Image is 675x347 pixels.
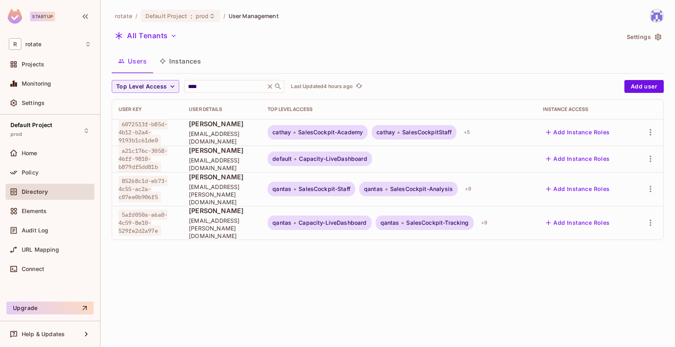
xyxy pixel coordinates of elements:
[189,146,255,155] span: [PERSON_NAME]
[22,169,39,176] span: Policy
[229,12,279,20] span: User Management
[22,246,59,253] span: URL Mapping
[272,129,291,136] span: cathay
[406,220,468,226] span: SalesCockpit-Tracking
[6,302,94,314] button: Upgrade
[112,80,179,93] button: Top Level Access
[9,38,21,50] span: R
[543,183,613,195] button: Add Instance Roles
[390,186,453,192] span: SalesCockpit-Analysis
[22,100,45,106] span: Settings
[189,119,255,128] span: [PERSON_NAME]
[376,129,395,136] span: cathay
[112,51,153,71] button: Users
[478,216,491,229] div: + 9
[22,331,65,337] span: Help & Updates
[135,12,137,20] li: /
[119,146,168,172] span: a21c176c-3058-46ff-9810-b879df5dd81b
[624,80,664,93] button: Add user
[650,9,663,23] img: yoongjia@letsrotate.com
[543,216,613,229] button: Add Instance Roles
[153,51,207,71] button: Instances
[119,176,168,202] span: 85268c1d-eb73-4c55-ac2a-c07ee0b906f5
[353,82,364,91] span: Click to refresh data
[119,106,176,113] div: User Key
[22,227,48,234] span: Audit Log
[10,131,22,138] span: prod
[189,130,255,145] span: [EMAIL_ADDRESS][DOMAIN_NAME]
[25,41,41,47] span: Workspace: rotate
[10,122,52,128] span: Default Project
[8,9,22,24] img: SReyMgAAAABJRU5ErkJggg==
[543,106,627,113] div: Instance Access
[189,106,255,113] div: User Details
[299,186,350,192] span: SalesCockpit-Staff
[460,126,473,139] div: + 5
[299,220,366,226] span: Capacity-LiveDashboard
[22,208,47,214] span: Elements
[22,266,44,272] span: Connect
[145,12,187,20] span: Default Project
[115,12,132,20] span: the active workspace
[22,61,44,68] span: Projects
[402,129,452,136] span: SalesCockpitStaff
[291,83,352,90] p: Last Updated 4 hours ago
[112,29,180,42] button: All Tenants
[30,12,55,21] div: Startup
[22,189,48,195] span: Directory
[543,126,613,139] button: Add Instance Roles
[189,217,255,240] span: [EMAIL_ADDRESS][PERSON_NAME][DOMAIN_NAME]
[119,119,168,146] span: 6072513f-b85d-4b12-b2a4-9193b1c61de0
[298,129,363,136] span: SalesCockpit-Academy
[189,206,255,215] span: [PERSON_NAME]
[272,220,291,226] span: qantas
[189,183,255,206] span: [EMAIL_ADDRESS][PERSON_NAME][DOMAIN_NAME]
[22,150,37,156] span: Home
[543,152,613,165] button: Add Instance Roles
[624,31,664,43] button: Settings
[272,156,292,162] span: default
[22,80,51,87] span: Monitoring
[189,172,255,181] span: [PERSON_NAME]
[462,183,475,195] div: + 9
[190,13,193,19] span: :
[356,82,362,90] span: refresh
[119,209,168,236] span: 5afd050a-a6a0-4c59-8e10-529fe2d2a97e
[189,156,255,172] span: [EMAIL_ADDRESS][DOMAIN_NAME]
[272,186,291,192] span: qantas
[364,186,383,192] span: qantas
[380,220,399,226] span: qantas
[223,12,225,20] li: /
[268,106,530,113] div: Top Level Access
[196,12,209,20] span: prod
[299,156,367,162] span: Capacity-LiveDashboard
[116,82,167,92] span: Top Level Access
[354,82,364,91] button: refresh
